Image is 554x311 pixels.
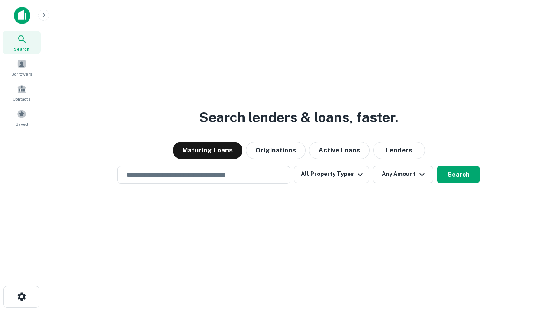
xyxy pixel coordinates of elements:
[3,81,41,104] a: Contacts
[199,107,398,128] h3: Search lenders & loans, faster.
[511,242,554,283] iframe: Chat Widget
[11,70,32,77] span: Borrowers
[294,166,369,183] button: All Property Types
[3,56,41,79] a: Borrowers
[3,31,41,54] a: Search
[14,7,30,24] img: capitalize-icon.png
[309,142,370,159] button: Active Loans
[437,166,480,183] button: Search
[373,166,433,183] button: Any Amount
[3,106,41,129] a: Saved
[173,142,242,159] button: Maturing Loans
[373,142,425,159] button: Lenders
[13,95,30,102] span: Contacts
[16,121,28,127] span: Saved
[246,142,306,159] button: Originations
[14,45,29,52] span: Search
